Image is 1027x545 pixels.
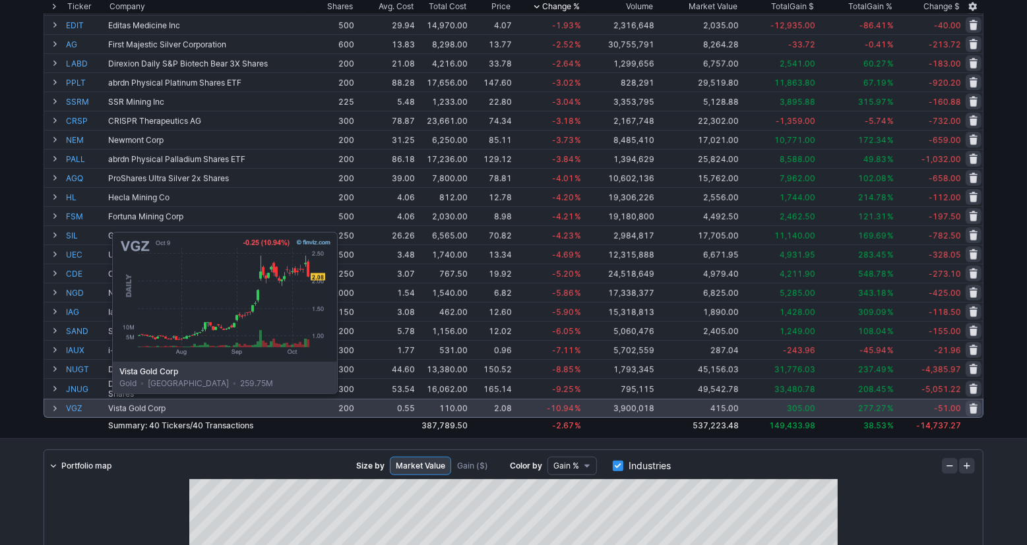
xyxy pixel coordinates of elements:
div: ProShares Ultra Silver 2x Shares [108,173,307,183]
span: % [887,97,894,107]
span: -1.93 [552,20,574,30]
td: 16,062.00 [416,378,469,399]
label: Industries [613,457,671,475]
span: % [575,59,581,69]
button: Data type [547,457,597,475]
span: % [887,364,894,374]
span: -1,359.00 [776,116,815,126]
td: 2,316,648 [582,15,656,34]
td: 1.54 [356,283,416,302]
span: -112.00 [929,192,961,202]
td: 5.48 [356,92,416,111]
span: Market Value [396,459,445,473]
span: -45.94 [859,345,887,355]
span: % [887,154,894,164]
span: % [575,212,581,221]
span: -782.50 [929,231,961,241]
span: % [887,250,894,260]
div: Direxion Daily Junior Gold Miners Index Bull 2X Shares [108,379,307,399]
a: SIL [66,226,106,244]
a: FSM [66,207,106,225]
td: 147.60 [469,72,513,92]
span: 5,285.00 [780,288,815,298]
td: 17,021.00 [656,130,740,149]
td: 1.77 [356,340,416,359]
td: 4,216.00 [416,53,469,72]
a: UEC [66,245,106,264]
span: 49.83 [863,154,887,164]
span: 7,962.00 [780,173,815,183]
td: 200 [308,149,356,168]
td: 3.07 [356,264,416,283]
div: Newmont Corp [108,135,307,145]
a: LABD [66,54,106,72]
div: Hecla Mining Co [108,192,307,202]
td: 12.02 [469,321,513,340]
span: -5.20 [552,269,574,279]
span: -8.85 [552,364,574,374]
span: -21.96 [934,345,961,355]
span: 31,776.03 [774,364,815,374]
span: -197.50 [929,212,961,221]
td: 25,824.00 [656,149,740,168]
td: 12.60 [469,302,513,321]
span: -3.18 [552,116,574,126]
td: 33.78 [469,53,513,72]
td: 500 [308,15,356,34]
td: 6,565.00 [416,225,469,244]
a: Portfolio map [44,457,117,475]
a: Market Value [390,457,451,475]
td: 53.54 [356,378,416,399]
td: 200 [308,53,356,72]
span: -40.00 [934,20,961,30]
div: i-80 Gold Corp [108,345,307,355]
span: -5.90 [552,307,574,317]
a: PPLT [66,73,106,92]
td: 6,250.00 [416,130,469,149]
span: -86.41 [859,20,887,30]
td: 8,264.28 [656,34,740,53]
span: 283.45 [858,250,887,260]
a: AG [66,35,106,53]
span: 548.78 [858,269,887,279]
span: % [887,78,894,88]
span: 1,249.00 [780,326,815,336]
td: 29.94 [356,15,416,34]
span: -155.00 [929,326,961,336]
span: 208.45 [858,384,887,394]
a: NEM [66,130,106,149]
td: 4.06 [356,206,416,225]
span: % [887,345,894,355]
td: 21.08 [356,53,416,72]
span: % [575,20,581,30]
span: % [575,326,581,336]
span: % [887,116,894,126]
span: Gain % [553,459,579,473]
span: % [887,20,894,30]
div: CRISPR Therapeutics AG [108,116,307,126]
td: 17,656.00 [416,72,469,92]
a: PALL [66,150,106,168]
td: 4,979.40 [656,264,740,283]
span: -183.00 [929,59,961,69]
td: 110.00 [416,399,469,418]
span: % [887,384,894,394]
span: -5.74 [865,116,887,126]
span: % [575,288,581,298]
td: 26.26 [356,225,416,244]
span: • [231,378,238,388]
td: 49,542.78 [656,378,740,399]
span: % [575,269,581,279]
td: 600 [308,34,356,53]
td: 200 [308,130,356,149]
span: 172.34 [858,135,887,145]
span: % [887,269,894,279]
span: % [887,135,894,145]
span: -328.05 [929,250,961,260]
td: 812.00 [416,187,469,206]
div: Editas Medicine Inc [108,20,307,30]
div: Coeur Mining Inc [108,269,307,279]
td: 5,128.88 [656,92,740,111]
td: 5.78 [356,321,416,340]
div: First Majestic Silver Corporation [108,40,307,49]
